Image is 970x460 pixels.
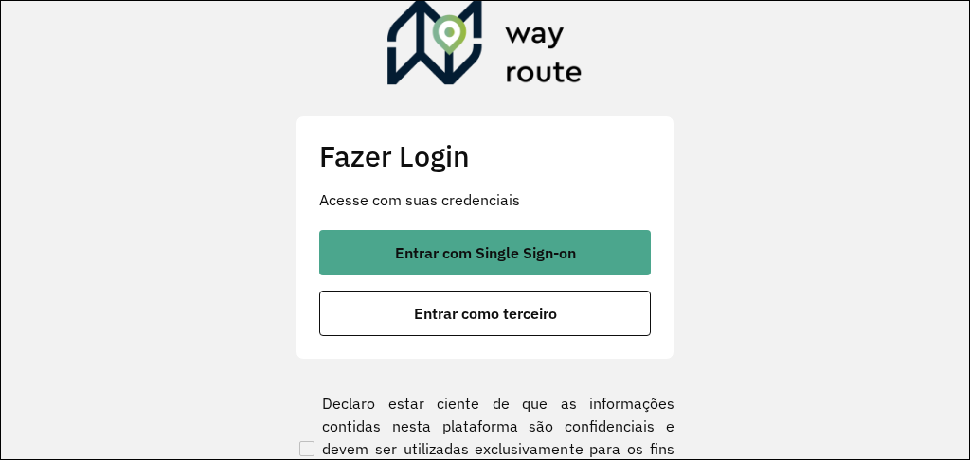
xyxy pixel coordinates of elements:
span: Entrar com Single Sign-on [395,245,576,260]
p: Acesse com suas credenciais [319,188,651,211]
button: button [319,230,651,275]
button: button [319,291,651,336]
h2: Fazer Login [319,139,651,174]
span: Entrar como terceiro [414,306,557,321]
img: Roteirizador AmbevTech [387,1,583,92]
